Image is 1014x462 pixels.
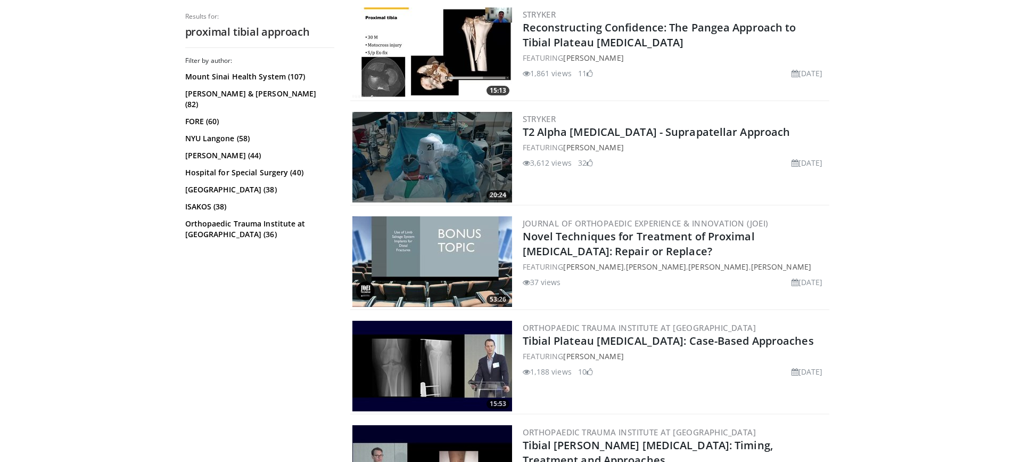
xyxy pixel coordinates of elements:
a: FORE (60) [185,116,332,127]
a: Journal of Orthopaedic Experience & Innovation (JOEI) [523,218,769,229]
a: T2 Alpha [MEDICAL_DATA] - Suprapatellar Approach [523,125,790,139]
div: FEATURING , , , [523,261,827,272]
img: 6dac92b0-8760-435a-acb9-7eaa8ee21333.300x170_q85_crop-smart_upscale.jpg [352,112,512,202]
a: Novel Techniques for Treatment of Proximal [MEDICAL_DATA]: Repair or Replace? [523,229,755,258]
a: Orthopaedic Trauma Institute at [GEOGRAPHIC_DATA] [523,427,756,437]
li: 32 [578,157,593,168]
a: [PERSON_NAME] [688,262,748,272]
a: [PERSON_NAME] & [PERSON_NAME] (82) [185,88,332,110]
a: 53:26 [352,216,512,307]
a: Stryker [523,9,556,20]
li: 10 [578,366,593,377]
li: 37 views [523,277,561,288]
li: [DATE] [792,157,823,168]
span: 20:24 [487,190,509,200]
a: 15:53 [352,321,512,411]
a: [PERSON_NAME] [563,142,623,152]
a: Mount Sinai Health System (107) [185,71,332,82]
a: Orthopaedic Trauma Institute at [GEOGRAPHIC_DATA] (36) [185,218,332,240]
a: [PERSON_NAME] [563,262,623,272]
div: FEATURING [523,351,827,362]
p: Results for: [185,12,334,21]
a: [PERSON_NAME] (44) [185,150,332,161]
a: [PERSON_NAME] [751,262,811,272]
img: def9a111-11de-49b2-b3fc-148a998d75b9.300x170_q85_crop-smart_upscale.jpg [352,216,512,307]
a: Stryker [523,114,556,124]
h3: Filter by author: [185,56,334,65]
li: 3,612 views [523,157,572,168]
a: ISAKOS (38) [185,201,332,212]
a: [PERSON_NAME] [626,262,686,272]
li: 11 [578,68,593,79]
li: [DATE] [792,366,823,377]
li: [DATE] [792,277,823,288]
a: 20:24 [352,112,512,202]
span: 53:26 [487,295,509,304]
a: Tibial Plateau [MEDICAL_DATA]: Case-Based Approaches [523,334,814,348]
div: FEATURING [523,52,827,63]
a: Orthopaedic Trauma Institute at [GEOGRAPHIC_DATA] [523,322,756,333]
li: 1,861 views [523,68,572,79]
img: 15049d82-f456-4baa-b7b6-6be46ae61c79.300x170_q85_crop-smart_upscale.jpg [352,321,512,411]
img: 8470a241-c86e-4ed9-872b-34b130b63566.300x170_q85_crop-smart_upscale.jpg [352,7,512,98]
a: [GEOGRAPHIC_DATA] (38) [185,184,332,195]
a: Reconstructing Confidence: The Pangea Approach to Tibial Plateau [MEDICAL_DATA] [523,20,796,50]
li: 1,188 views [523,366,572,377]
a: 15:13 [352,7,512,98]
div: FEATURING [523,142,827,153]
h2: proximal tibial approach [185,25,334,39]
span: 15:13 [487,86,509,95]
a: [PERSON_NAME] [563,53,623,63]
a: Hospital for Special Surgery (40) [185,167,332,178]
span: 15:53 [487,399,509,409]
li: [DATE] [792,68,823,79]
a: NYU Langone (58) [185,133,332,144]
a: [PERSON_NAME] [563,351,623,361]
